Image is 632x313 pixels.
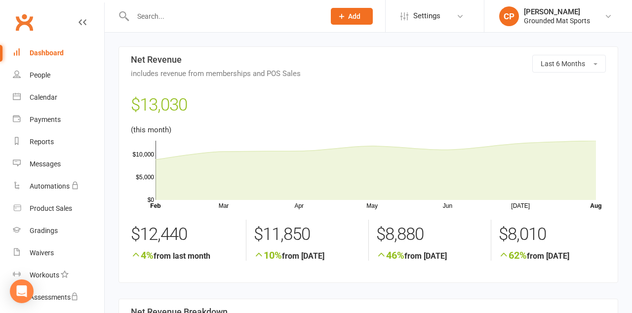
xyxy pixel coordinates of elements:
[376,249,404,261] span: 46%
[131,249,154,261] span: 4%
[376,220,483,249] div: $8,880
[30,227,58,235] div: Gradings
[131,249,238,261] strong: from last month
[524,16,590,25] div: Grounded Mat Sports
[13,131,104,153] a: Reports
[131,91,606,124] div: $13,030
[30,204,72,212] div: Product Sales
[499,249,606,261] strong: from [DATE]
[376,249,483,261] strong: from [DATE]
[13,109,104,131] a: Payments
[499,249,527,261] span: 62%
[30,293,79,301] div: Assessments
[12,10,37,35] a: Clubworx
[30,249,54,257] div: Waivers
[524,7,590,16] div: [PERSON_NAME]
[30,93,57,101] div: Calendar
[348,12,360,20] span: Add
[13,242,104,264] a: Waivers
[499,220,606,249] div: $8,010
[13,64,104,86] a: People
[13,197,104,220] a: Product Sales
[30,160,61,168] div: Messages
[13,42,104,64] a: Dashboard
[254,220,361,249] div: $11,850
[532,55,606,73] button: Last 6 Months
[130,9,318,23] input: Search...
[30,116,61,123] div: Payments
[30,49,64,57] div: Dashboard
[254,249,361,261] strong: from [DATE]
[30,138,54,146] div: Reports
[13,86,104,109] a: Calendar
[499,6,519,26] div: CP
[131,70,606,78] span: includes revenue from memberships and POS Sales
[131,220,238,249] div: $12,440
[413,5,440,27] span: Settings
[13,264,104,286] a: Workouts
[13,220,104,242] a: Gradings
[13,286,104,309] a: Assessments
[131,55,606,78] h3: Net Revenue
[13,175,104,197] a: Automations
[30,182,70,190] div: Automations
[331,8,373,25] button: Add
[13,153,104,175] a: Messages
[541,60,585,68] span: Last 6 Months
[10,279,34,303] div: Open Intercom Messenger
[30,271,59,279] div: Workouts
[30,71,50,79] div: People
[254,249,282,261] span: 10%
[131,91,606,210] div: (this month)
